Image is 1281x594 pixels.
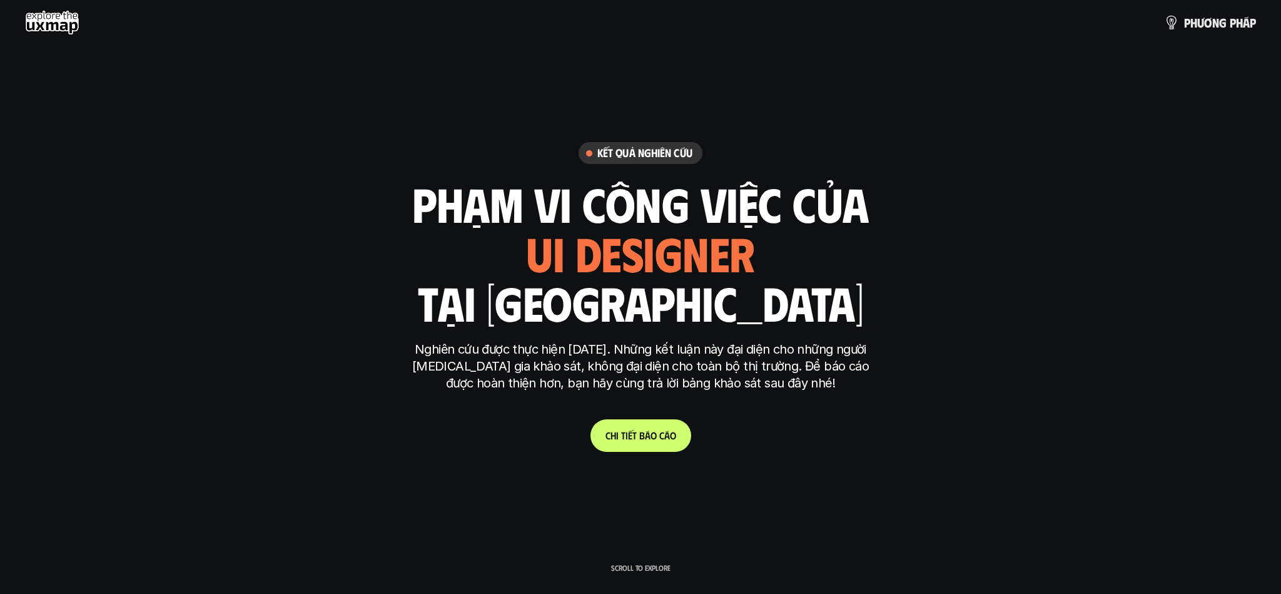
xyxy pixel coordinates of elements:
[418,276,864,329] h1: tại [GEOGRAPHIC_DATA]
[1230,16,1236,29] span: p
[1212,16,1219,29] span: n
[1236,16,1243,29] span: h
[639,429,645,441] span: b
[1197,16,1204,29] span: ư
[616,429,619,441] span: i
[645,429,651,441] span: á
[610,429,616,441] span: h
[1190,16,1197,29] span: h
[605,429,610,441] span: C
[611,563,671,572] p: Scroll to explore
[412,177,869,230] h1: phạm vi công việc của
[1204,16,1212,29] span: ơ
[1250,16,1256,29] span: p
[651,429,657,441] span: o
[590,419,691,452] a: Chitiếtbáocáo
[625,429,628,441] span: i
[597,146,692,160] h6: Kết quả nghiên cứu
[664,429,670,441] span: á
[628,429,632,441] span: ế
[621,429,625,441] span: t
[1219,16,1227,29] span: g
[1243,16,1250,29] span: á
[1164,10,1256,35] a: phươngpháp
[406,341,875,392] p: Nghiên cứu được thực hiện [DATE]. Những kết luận này đại diện cho những người [MEDICAL_DATA] gia ...
[670,429,676,441] span: o
[659,429,664,441] span: c
[1184,16,1190,29] span: p
[632,429,637,441] span: t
